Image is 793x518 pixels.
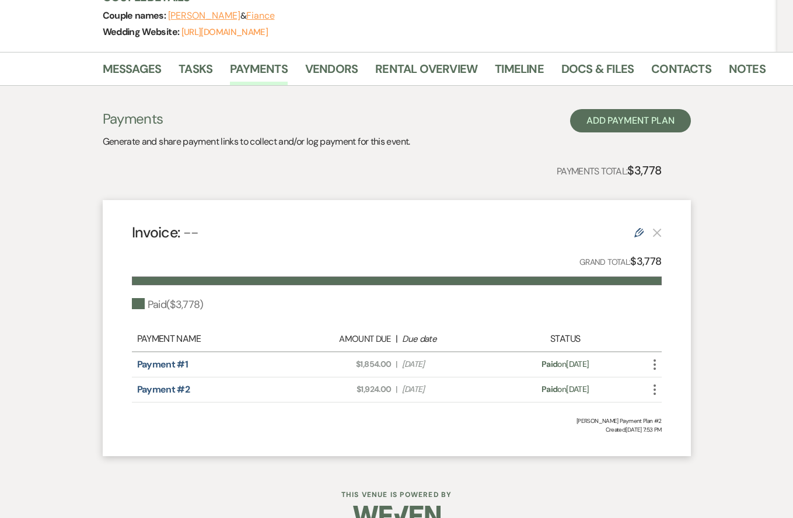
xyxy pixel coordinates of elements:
a: Notes [729,60,766,85]
div: [PERSON_NAME] Payment Plan #2 [132,416,662,425]
p: Payments Total: [557,161,662,180]
span: | [396,383,397,395]
a: Vendors [305,60,358,85]
button: [PERSON_NAME] [168,11,240,20]
div: Paid ( $3,778 ) [132,297,203,313]
a: Contacts [651,60,711,85]
a: Docs & Files [561,60,634,85]
div: Status [500,332,630,346]
div: on [DATE] [500,358,630,370]
h3: Payments [103,109,410,129]
p: Generate and share payment links to collect and/or log payment for this event. [103,134,410,149]
span: [DATE] [402,358,494,370]
a: Payment #2 [137,383,190,395]
a: Messages [103,60,162,85]
span: Created: [DATE] 7:53 PM [132,425,662,434]
span: $1,854.00 [299,358,391,370]
span: [DATE] [402,383,494,395]
strong: $3,778 [630,254,661,268]
strong: $3,778 [627,163,661,178]
span: | [396,358,397,370]
span: $1,924.00 [299,383,391,395]
h4: Invoice: [132,222,199,243]
a: Tasks [179,60,212,85]
button: Fiance [246,11,275,20]
button: This payment plan cannot be deleted because it contains links that have been paid through Weven’s... [652,228,662,237]
p: Grand Total: [579,253,662,270]
a: Rental Overview [375,60,477,85]
div: | [293,332,501,346]
div: Amount Due [299,332,391,346]
span: Paid [542,359,557,369]
span: Couple names: [103,9,168,22]
button: Add Payment Plan [570,109,691,132]
span: Wedding Website: [103,26,181,38]
span: Paid [542,384,557,394]
a: Payments [230,60,288,85]
a: Payment #1 [137,358,188,370]
span: -- [183,223,199,242]
div: on [DATE] [500,383,630,395]
a: Timeline [495,60,544,85]
div: Due date [402,332,494,346]
a: [URL][DOMAIN_NAME] [181,26,268,38]
span: & [168,10,275,22]
div: Payment Name [137,332,293,346]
